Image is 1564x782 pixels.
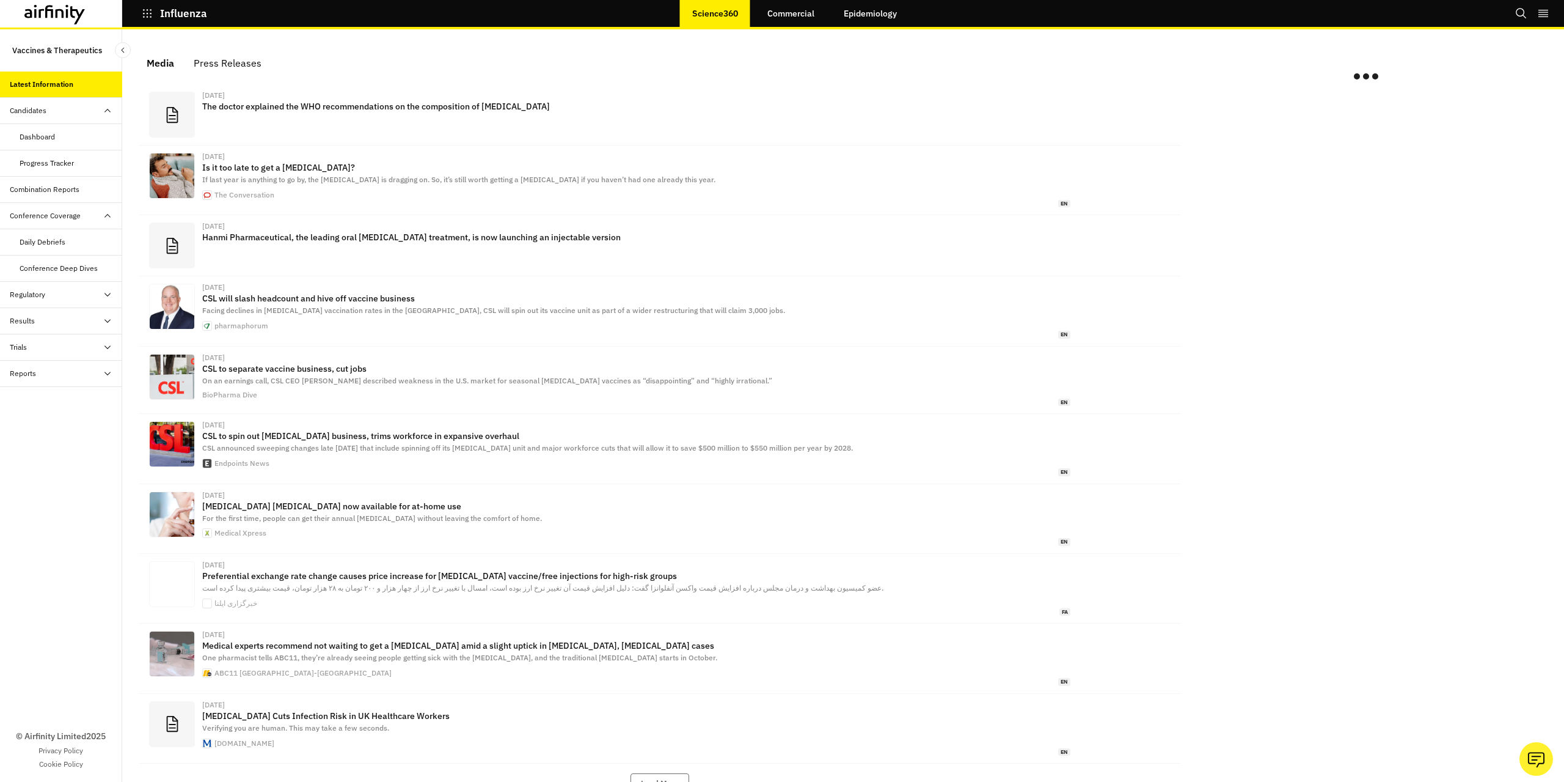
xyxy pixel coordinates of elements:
[203,322,211,330] img: favicon.png
[202,492,1070,499] div: [DATE]
[202,391,257,399] div: BioPharma Dive
[39,759,83,770] a: Cookie Policy
[202,163,1070,172] p: Is it too late to get a [MEDICAL_DATA]?
[202,101,1070,111] p: The doctor explained the WHO recommendations on the composition of [MEDICAL_DATA]
[1058,678,1070,686] span: en
[160,8,207,19] p: Influenza
[203,669,211,677] img: favicon.ico
[194,54,261,72] div: Press Releases
[1058,468,1070,476] span: en
[10,342,27,353] div: Trials
[202,284,1070,291] div: [DATE]
[139,146,1180,215] a: [DATE]Is it too late to get a [MEDICAL_DATA]?If last year is anything to go by, the [MEDICAL_DATA...
[202,293,1070,303] p: CSL will slash headcount and hive off vaccine business
[150,284,194,329] img: CSL_Paul%20McKenzie_1200x675.jpg
[203,599,211,608] img: favicon-152.png
[150,562,194,607] img: 3988.jpg
[150,355,194,399] img: Z3M6Ly9kaXZlc2l0ZS1zdG9yYWdlL2RpdmVpbWFnZS9HZXR0eUltYWdlcy0xMjg0MTYxNDM4LmpwZw==.webp
[202,232,1070,242] p: Hanmi Pharmaceutical, the leading oral [MEDICAL_DATA] treatment, is now launching an injectable v...
[150,153,194,198] img: file-20250820-66-5qiwks.jpg
[139,84,1180,146] a: [DATE]The doctor explained the WHO recommendations on the composition of [MEDICAL_DATA]
[150,422,194,467] img: CSL-Behring-shutterstock-social1.jpg
[150,492,194,537] img: nasal-spray-flu-vaccin.jpg
[1058,748,1070,756] span: en
[692,9,738,18] p: Science360
[214,322,268,330] div: pharmaphorum
[10,184,79,195] div: Combination Reports
[20,237,65,248] div: Daily Debriefs
[214,191,274,199] div: The Conversation
[214,600,257,607] div: خبرگزاری ایلنا
[202,175,715,184] span: If last year is anything to go by, the [MEDICAL_DATA] is dragging on. So, it’s still worth gettin...
[202,561,1070,569] div: [DATE]
[203,739,211,748] img: faviconV2
[202,631,1070,638] div: [DATE]
[10,79,73,90] div: Latest Information
[202,364,1070,374] p: CSL to separate vaccine business, cut jobs
[202,653,717,662] span: One pharmacist tells ABC11, they’re already seeing people getting sick with the [MEDICAL_DATA], a...
[20,263,98,274] div: Conference Deep Dives
[1058,200,1070,208] span: en
[1059,608,1070,616] span: fa
[139,554,1180,624] a: [DATE]Preferential exchange rate change causes price increase for [MEDICAL_DATA] vaccine/free inj...
[1058,538,1070,546] span: en
[202,376,772,385] span: On an earnings call, CSL CEO [PERSON_NAME] described weakness in the U.S. market for seasonal [ME...
[139,347,1180,414] a: [DATE]CSL to separate vaccine business, cut jobsOn an earnings call, CSL CEO [PERSON_NAME] descri...
[203,191,211,199] img: web-app-logo-192x192-2d05bdd6de6328146de80245d4685946.png
[214,460,269,467] div: Endpoints News
[214,740,274,747] div: [DOMAIN_NAME]
[20,158,74,169] div: Progress Tracker
[10,289,45,300] div: Regulatory
[214,529,266,537] div: Medical Xpress
[202,421,1070,429] div: [DATE]
[203,529,211,537] img: web-app-manifest-512x512.png
[202,501,1070,511] p: [MEDICAL_DATA] [MEDICAL_DATA] now available for at-home use
[202,431,1070,441] p: CSL to spin out [MEDICAL_DATA] business, trims workforce in expansive overhaul
[139,694,1180,764] a: [DATE][MEDICAL_DATA] Cuts Infection Risk in UK Healthcare WorkersVerifying you are human. This ma...
[202,701,1070,709] div: [DATE]
[202,641,1070,651] p: Medical experts recommend not waiting to get a [MEDICAL_DATA] amid a slight uptick in [MEDICAL_DA...
[139,484,1180,554] a: [DATE][MEDICAL_DATA] [MEDICAL_DATA] now available for at-home useFor the first time, people can g...
[139,215,1180,276] a: [DATE]Hanmi Pharmaceutical, the leading oral [MEDICAL_DATA] treatment, is now launching an inject...
[214,669,392,677] div: ABC11 [GEOGRAPHIC_DATA]-[GEOGRAPHIC_DATA]
[202,306,785,315] span: Facing declines in [MEDICAL_DATA] vaccination rates in the [GEOGRAPHIC_DATA], CSL will spin out i...
[1515,3,1527,24] button: Search
[139,414,1180,484] a: [DATE]CSL to spin out [MEDICAL_DATA] business, trims workforce in expansive overhaulCSL announced...
[203,459,211,468] img: apple-touch-icon.png
[139,624,1180,693] a: [DATE]Medical experts recommend not waiting to get a [MEDICAL_DATA] amid a slight uptick in [MEDI...
[139,276,1180,346] a: [DATE]CSL will slash headcount and hive off vaccine businessFacing declines in [MEDICAL_DATA] vac...
[202,223,1070,230] div: [DATE]
[10,315,35,326] div: Results
[16,730,106,743] p: © Airfinity Limited 2025
[147,54,174,72] div: Media
[202,514,542,523] span: For the first time, people can get their annual [MEDICAL_DATA] without leaving the comfort of home.
[202,583,883,592] span: عضو کمیسیون بهداشت و درمان مجلس درباره افزایش قیمت واکسن آنفلوانزا گفت: دلیل افزایش قیمت آن تغییر...
[10,368,36,379] div: Reports
[115,42,131,58] button: Close Sidebar
[142,3,207,24] button: Influenza
[1058,399,1070,407] span: en
[10,105,46,116] div: Candidates
[1058,331,1070,339] span: en
[202,92,1070,99] div: [DATE]
[202,723,389,732] span: Verifying you are human. This may take a few seconds.
[150,632,194,676] img: 17579335_fluvaccine.jpg
[12,39,102,62] p: Vaccines & Therapeutics
[202,443,853,452] span: CSL announced sweeping changes late [DATE] that include spinning off its [MEDICAL_DATA] unit and ...
[10,210,81,221] div: Conference Coverage
[202,354,1070,361] div: [DATE]
[38,745,83,756] a: Privacy Policy
[202,153,1070,160] div: [DATE]
[1519,742,1553,776] button: Ask our analysts
[202,571,1070,581] p: Preferential exchange rate change causes price increase for [MEDICAL_DATA] vaccine/free injection...
[202,711,1070,721] p: [MEDICAL_DATA] Cuts Infection Risk in UK Healthcare Workers
[20,131,55,142] div: Dashboard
